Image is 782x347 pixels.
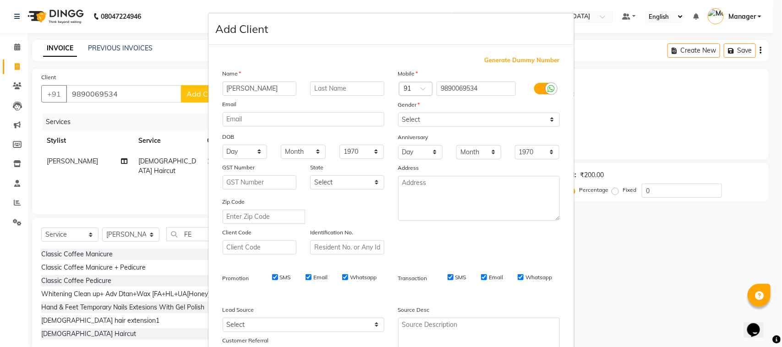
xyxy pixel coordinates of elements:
[489,273,503,282] label: Email
[310,228,353,237] label: Identification No.
[223,81,297,96] input: First Name
[223,336,269,345] label: Customer Referral
[223,198,245,206] label: Zip Code
[223,306,254,314] label: Lead Source
[223,274,249,282] label: Promotion
[223,100,237,108] label: Email
[313,273,328,282] label: Email
[310,81,384,96] input: Last Name
[216,21,268,37] h4: Add Client
[223,163,255,172] label: GST Number
[437,81,516,96] input: Mobile
[398,274,427,282] label: Transaction
[398,306,430,314] label: Source Desc
[398,164,419,172] label: Address
[280,273,291,282] label: SMS
[310,240,384,255] input: Resident No. or Any Id
[310,163,323,172] label: State
[223,175,297,190] input: GST Number
[223,240,297,255] input: Client Code
[525,273,552,282] label: Whatsapp
[223,228,252,237] label: Client Code
[455,273,466,282] label: SMS
[223,70,241,78] label: Name
[398,101,420,109] label: Gender
[398,133,428,141] label: Anniversary
[223,112,384,126] input: Email
[350,273,377,282] label: Whatsapp
[223,210,305,224] input: Enter Zip Code
[485,56,560,65] span: Generate Dummy Number
[744,310,773,338] iframe: chat widget
[398,70,418,78] label: Mobile
[223,133,235,141] label: DOB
